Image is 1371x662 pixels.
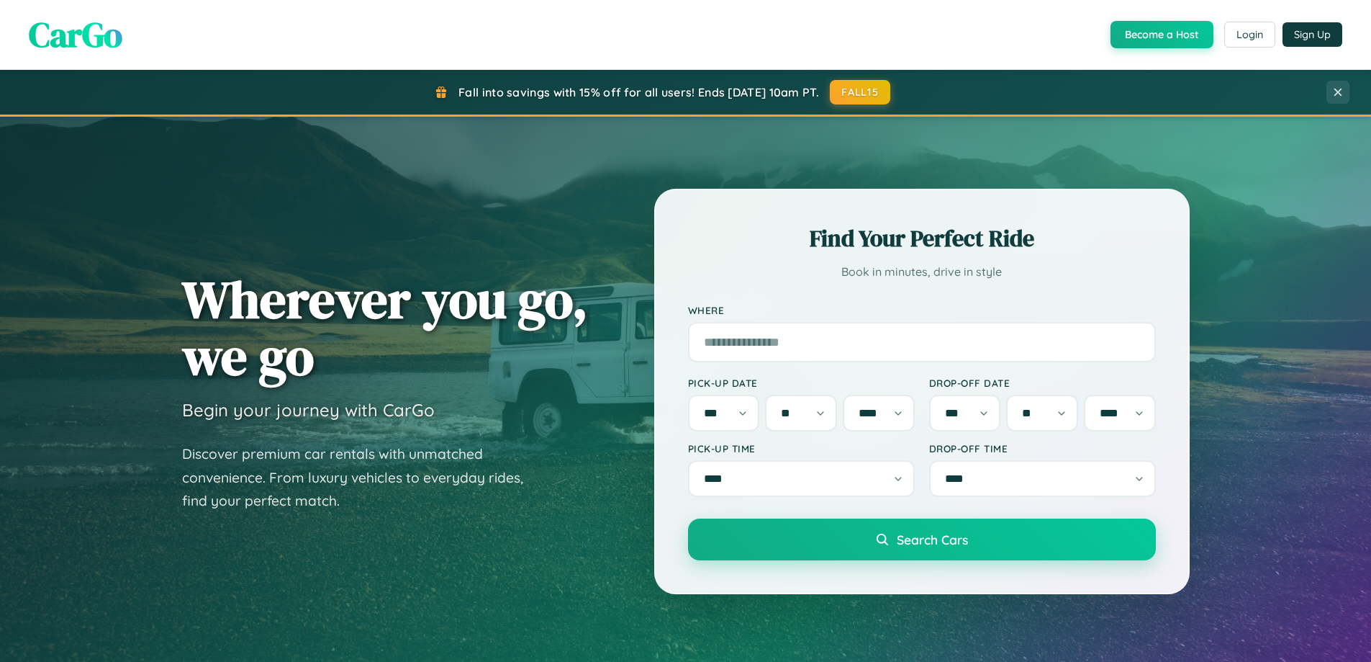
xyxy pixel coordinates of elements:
label: Drop-off Date [929,377,1156,389]
label: Drop-off Time [929,442,1156,455]
button: FALL15 [830,80,890,104]
button: Sign Up [1282,22,1342,47]
label: Where [688,304,1156,316]
h2: Find Your Perfect Ride [688,223,1156,254]
label: Pick-up Time [688,442,915,455]
h1: Wherever you go, we go [182,271,588,385]
button: Login [1224,22,1275,48]
button: Search Cars [688,519,1156,560]
p: Book in minutes, drive in style [688,261,1156,282]
label: Pick-up Date [688,377,915,389]
button: Become a Host [1110,21,1213,48]
h3: Begin your journey with CarGo [182,399,435,421]
p: Discover premium car rentals with unmatched convenience. From luxury vehicles to everyday rides, ... [182,442,542,513]
span: CarGo [29,11,122,58]
span: Search Cars [897,532,968,547]
span: Fall into savings with 15% off for all users! Ends [DATE] 10am PT. [458,85,819,99]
